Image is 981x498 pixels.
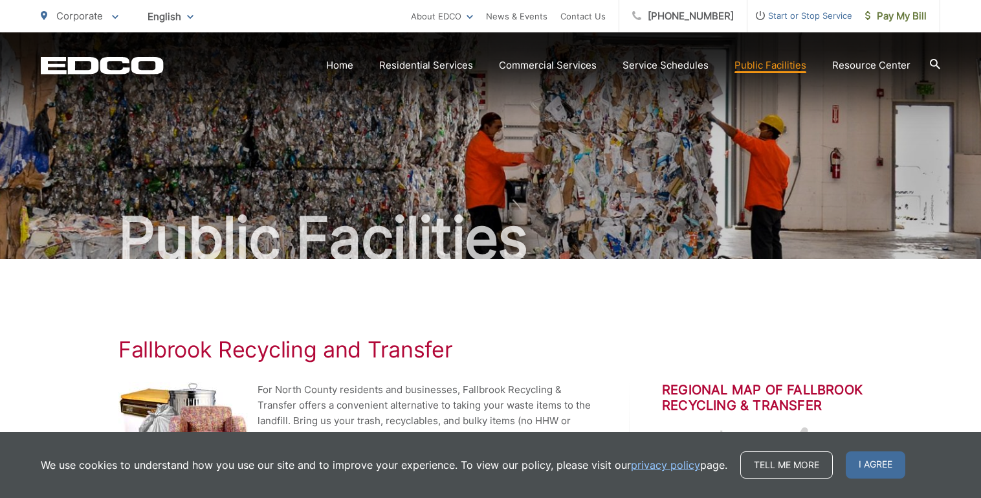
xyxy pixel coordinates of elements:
[118,337,863,363] h1: Fallbrook Recycling and Transfer
[846,451,905,479] span: I agree
[118,382,248,473] img: Bulky Trash
[41,457,727,473] p: We use cookies to understand how you use our site and to improve your experience. To view our pol...
[560,8,606,24] a: Contact Us
[326,58,353,73] a: Home
[662,382,863,413] h2: Regional Map of Fallbrook Recycling & Transfer
[499,58,597,73] a: Commercial Services
[865,8,927,24] span: Pay My Bill
[623,58,709,73] a: Service Schedules
[41,56,164,74] a: EDCD logo. Return to the homepage.
[56,10,103,22] span: Corporate
[138,5,203,28] span: English
[734,58,806,73] a: Public Facilities
[41,206,940,271] h2: Public Facilities
[379,58,473,73] a: Residential Services
[832,58,910,73] a: Resource Center
[486,8,547,24] a: News & Events
[411,8,473,24] a: About EDCO
[631,457,700,473] a: privacy policy
[118,382,597,444] p: For North County residents and businesses, Fallbrook Recycling & Transfer offers a convenient alt...
[740,451,833,479] a: Tell me more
